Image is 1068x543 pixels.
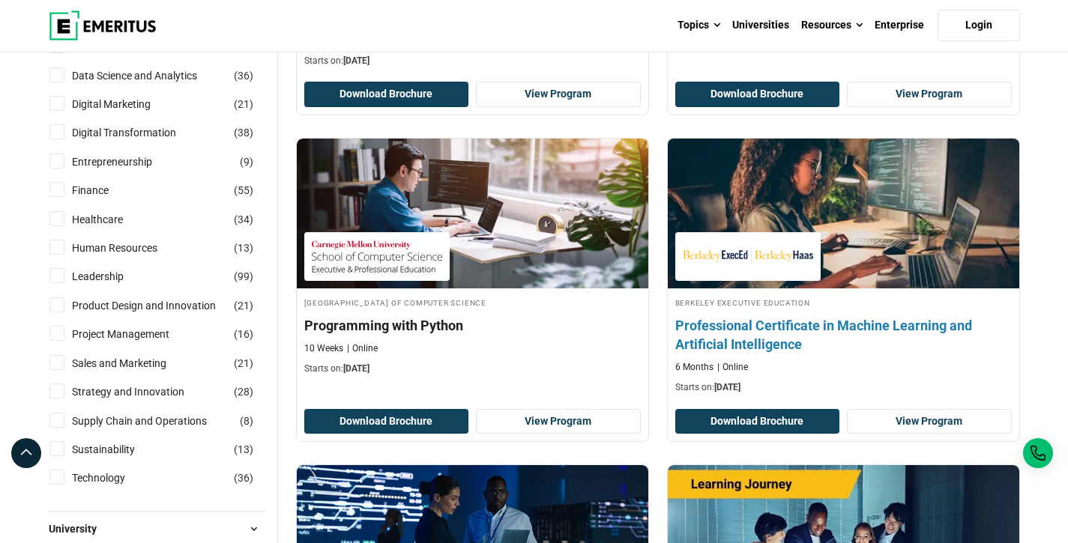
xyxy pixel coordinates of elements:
span: 13 [238,242,250,254]
span: 21 [238,98,250,110]
a: Finance [72,182,139,198]
span: University [49,521,109,537]
img: Berkeley Executive Education [683,240,813,273]
img: Programming with Python | Online AI and Machine Learning Course [297,139,648,288]
a: Human Resources [72,240,187,256]
p: 6 Months [675,361,713,374]
span: [DATE] [343,363,369,374]
a: View Program [847,82,1012,107]
span: ( ) [234,470,253,486]
button: Download Brochure [675,82,840,107]
span: ( ) [234,355,253,371]
p: Starts on: [304,55,641,67]
h4: Programming with Python [304,316,641,335]
a: Digital Transformation [72,124,206,141]
span: ( ) [240,413,253,429]
span: 36 [238,70,250,82]
a: AI and Machine Learning Course by Carnegie Mellon University School of Computer Science - October... [297,139,648,383]
a: Technology [72,470,155,486]
a: AI and Machine Learning Course by Berkeley Executive Education - November 6, 2025 Berkeley Execut... [668,139,1019,401]
p: 10 Weeks [304,342,343,355]
span: 36 [238,472,250,484]
span: ( ) [234,297,253,314]
span: [DATE] [714,382,740,392]
span: ( ) [234,211,253,228]
a: View Program [476,82,641,107]
span: 99 [238,270,250,282]
a: Strategy and Innovation [72,383,214,400]
h4: [GEOGRAPHIC_DATA] of Computer Science [304,296,641,309]
span: ( ) [234,240,253,256]
button: University [49,518,265,540]
span: 55 [238,184,250,196]
span: ( ) [234,268,253,285]
a: Healthcare [72,211,153,228]
span: 16 [238,328,250,340]
a: View Program [476,409,641,434]
a: Digital Marketing [72,96,181,112]
span: ( ) [234,96,253,112]
a: Data Science and Analytics [72,67,227,84]
a: Sales and Marketing [72,355,196,371]
button: Download Brochure [304,409,469,434]
span: ( ) [234,67,253,84]
span: 21 [238,357,250,369]
img: Professional Certificate in Machine Learning and Artificial Intelligence | Online AI and Machine ... [650,131,1037,296]
span: ( ) [240,154,253,170]
a: Project Management [72,326,199,342]
h4: Professional Certificate in Machine Learning and Artificial Intelligence [675,316,1012,354]
a: Entrepreneurship [72,154,182,170]
button: Download Brochure [304,82,469,107]
span: 21 [238,300,250,312]
span: ( ) [234,383,253,400]
a: Product Design and Innovation [72,297,246,314]
span: ( ) [234,182,253,198]
a: Supply Chain and Operations [72,413,237,429]
p: Online [717,361,748,374]
p: Online [347,342,378,355]
span: ( ) [234,326,253,342]
span: [DATE] [343,55,369,66]
button: Download Brochure [675,409,840,434]
img: Carnegie Mellon University School of Computer Science [312,240,442,273]
span: 34 [238,213,250,225]
span: 28 [238,386,250,398]
span: 38 [238,127,250,139]
p: Starts on: [675,381,1012,394]
a: Login [938,10,1020,41]
span: ( ) [234,124,253,141]
a: Sustainability [72,441,165,458]
h4: Berkeley Executive Education [675,296,1012,309]
span: ( ) [234,441,253,458]
span: 13 [238,443,250,455]
span: 8 [244,415,250,427]
a: Leadership [72,268,154,285]
a: View Program [847,409,1012,434]
p: Starts on: [304,362,641,375]
span: 9 [244,156,250,168]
